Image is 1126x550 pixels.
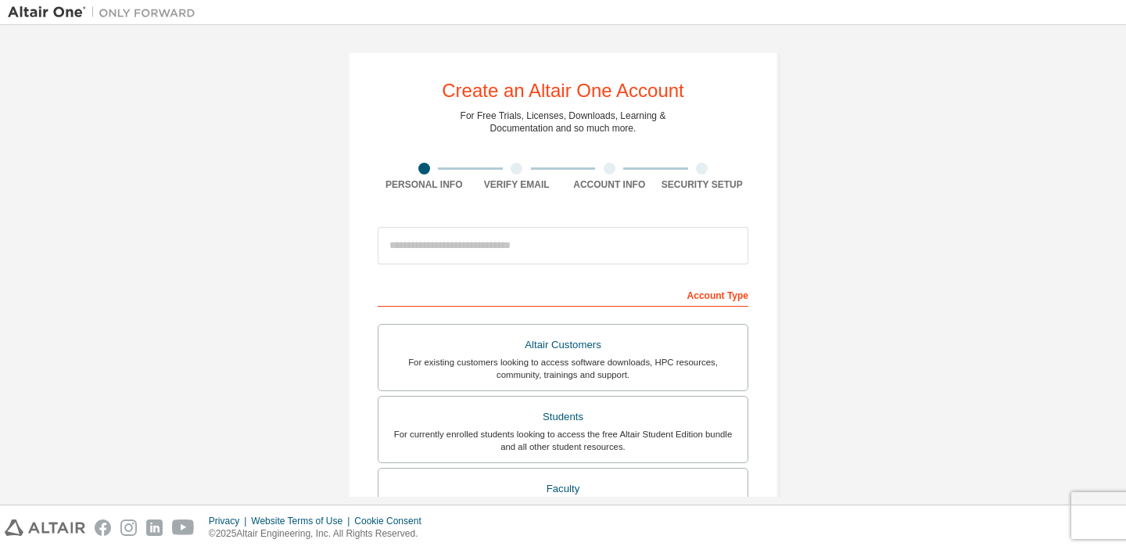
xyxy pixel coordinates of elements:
div: Altair Customers [388,334,738,356]
div: Website Terms of Use [251,515,354,527]
div: For existing customers looking to access software downloads, HPC resources, community, trainings ... [388,356,738,381]
div: Account Info [563,178,656,191]
div: For currently enrolled students looking to access the free Altair Student Edition bundle and all ... [388,428,738,453]
p: © 2025 Altair Engineering, Inc. All Rights Reserved. [209,527,431,541]
div: Personal Info [378,178,471,191]
img: altair_logo.svg [5,519,85,536]
img: linkedin.svg [146,519,163,536]
div: Account Type [378,282,748,307]
div: Security Setup [656,178,749,191]
img: Altair One [8,5,203,20]
img: youtube.svg [172,519,195,536]
img: facebook.svg [95,519,111,536]
div: Verify Email [471,178,564,191]
div: For Free Trials, Licenses, Downloads, Learning & Documentation and so much more. [461,110,666,135]
div: Privacy [209,515,251,527]
img: instagram.svg [120,519,137,536]
div: Faculty [388,478,738,500]
div: Students [388,406,738,428]
div: Create an Altair One Account [442,81,684,100]
div: Cookie Consent [354,515,430,527]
